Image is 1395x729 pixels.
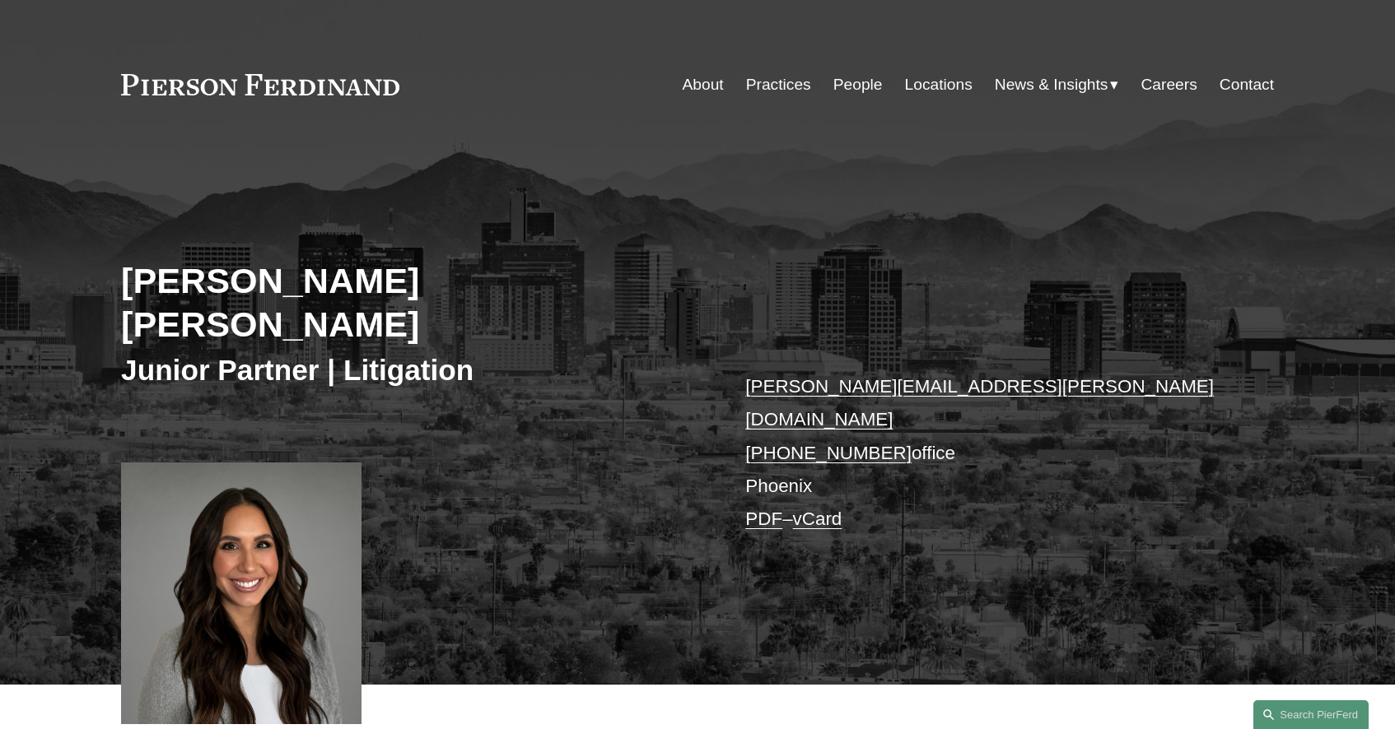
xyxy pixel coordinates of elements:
[745,508,782,529] a: PDF
[683,69,724,100] a: About
[905,69,973,100] a: Locations
[833,69,883,100] a: People
[995,69,1119,100] a: folder dropdown
[1253,700,1369,729] a: Search this site
[1220,69,1274,100] a: Contact
[745,443,912,463] a: [PHONE_NUMBER]
[1141,69,1197,100] a: Careers
[746,69,811,100] a: Practices
[793,508,842,529] a: vCard
[745,376,1214,430] a: [PERSON_NAME][EMAIL_ADDRESS][PERSON_NAME][DOMAIN_NAME]
[745,370,1225,536] p: office Phoenix –
[121,259,697,346] h2: [PERSON_NAME] [PERSON_NAME]
[995,71,1108,100] span: News & Insights
[121,352,697,388] h3: Junior Partner | Litigation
